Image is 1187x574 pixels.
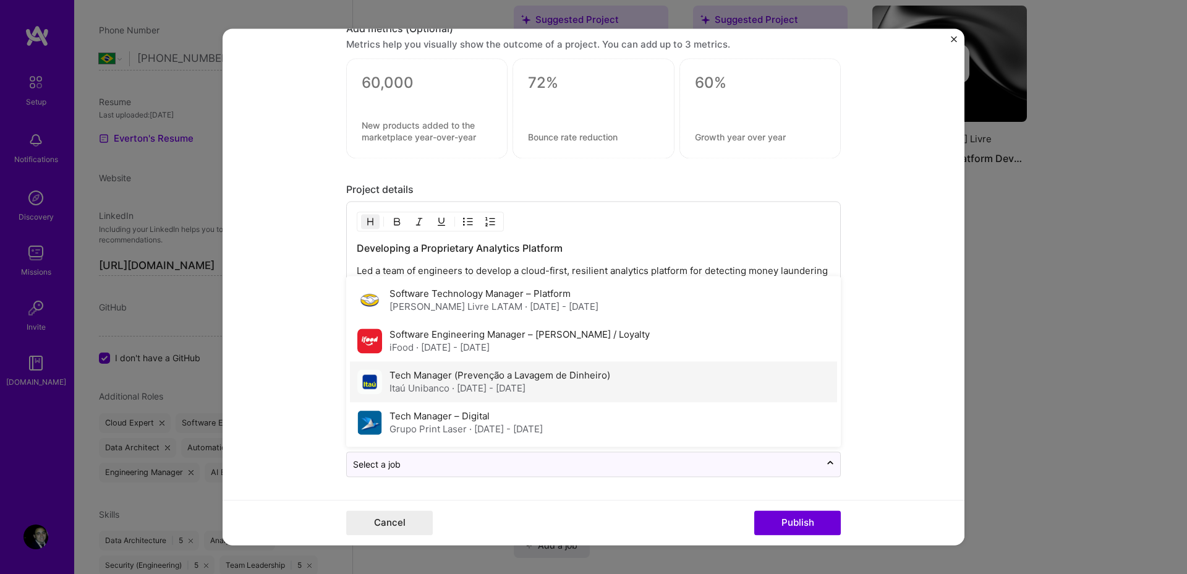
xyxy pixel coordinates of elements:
[389,370,610,382] label: Tech Manager (Prevenção a Lavagem de Dinheiro)
[346,184,841,197] div: Project details
[389,329,650,341] label: Software Engineering Manager – [PERSON_NAME] / Loyalty
[389,382,610,395] div: Itaú Unibanco
[357,265,830,315] p: Led a team of engineers to develop a cloud-first, resilient analytics platform for detecting mone...
[357,370,382,395] img: Company logo
[392,217,402,227] img: Bold
[389,411,490,422] label: Tech Manager – Digital
[383,215,384,229] img: Divider
[525,301,598,313] span: · [DATE] - [DATE]
[389,341,650,354] div: iFood
[463,217,473,227] img: UL
[485,217,495,227] img: OL
[346,511,433,536] button: Cancel
[754,511,841,536] button: Publish
[389,288,571,300] label: Software Technology Manager – Platform
[389,301,598,314] div: [PERSON_NAME] Livre LATAM
[469,424,543,435] span: · [DATE] - [DATE]
[357,411,382,435] img: Company logo
[357,242,830,255] h3: Developing a Proprietary Analytics Platform
[436,217,446,227] img: Underline
[346,23,841,36] div: Add metrics (Optional)
[414,217,424,227] img: Italic
[416,342,490,354] span: · [DATE] - [DATE]
[452,383,525,395] span: · [DATE] - [DATE]
[389,423,543,436] div: Grupo Print Laser
[357,288,382,313] img: Company logo
[353,458,401,471] div: Select a job
[951,36,957,49] button: Close
[346,38,841,51] div: Metrics help you visually show the outcome of a project. You can add up to 3 metrics.
[365,217,375,227] img: Heading
[357,329,382,354] img: Company logo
